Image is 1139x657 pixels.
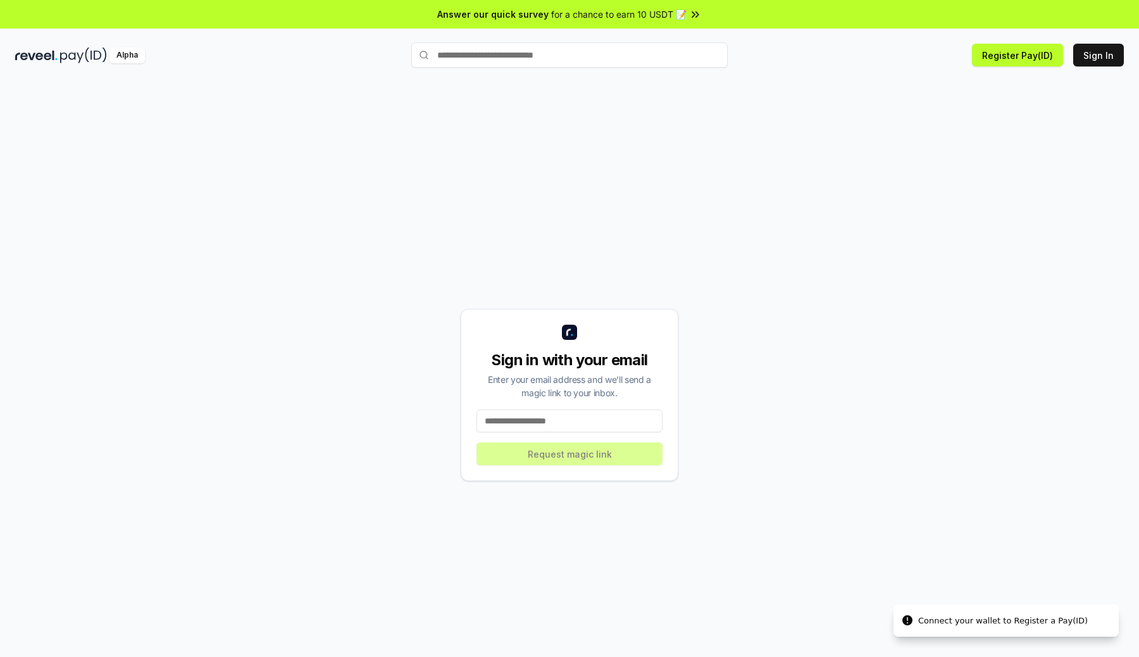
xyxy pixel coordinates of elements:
[476,350,663,370] div: Sign in with your email
[437,8,549,21] span: Answer our quick survey
[551,8,687,21] span: for a chance to earn 10 USDT 📝
[562,325,577,340] img: logo_small
[918,615,1088,627] div: Connect your wallet to Register a Pay(ID)
[1073,44,1124,66] button: Sign In
[476,373,663,399] div: Enter your email address and we’ll send a magic link to your inbox.
[15,47,58,63] img: reveel_dark
[60,47,107,63] img: pay_id
[972,44,1063,66] button: Register Pay(ID)
[109,47,145,63] div: Alpha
